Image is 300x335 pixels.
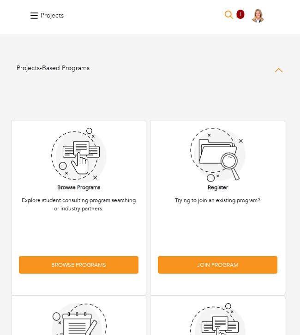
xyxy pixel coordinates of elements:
[17,65,90,72] h4: Projects-Based Programs
[251,8,265,23] img: Square%20close.jpg
[158,196,277,251] p: Trying to join an existing program?
[19,196,138,251] p: Explore student consulting program searching or industry partners.
[158,256,277,274] a: Join Program
[41,12,64,20] h4: Projects
[190,128,246,183] img: image1-f1bf9bf95e4e8aaa86b56a742da37524201809dbdaab83697702b66567fc6872.png
[51,128,107,183] img: build-3e73351fdce0810b8da890b22b63791677a78b459140cf8698b07ef5d87f8753.png
[19,256,138,274] a: Browse Programs
[19,183,138,191] p: Browse Programs
[158,183,277,191] p: Register
[7,57,293,84] button: Projects-Based Programs
[237,10,245,19] span: 1
[236,11,244,20] a: 1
